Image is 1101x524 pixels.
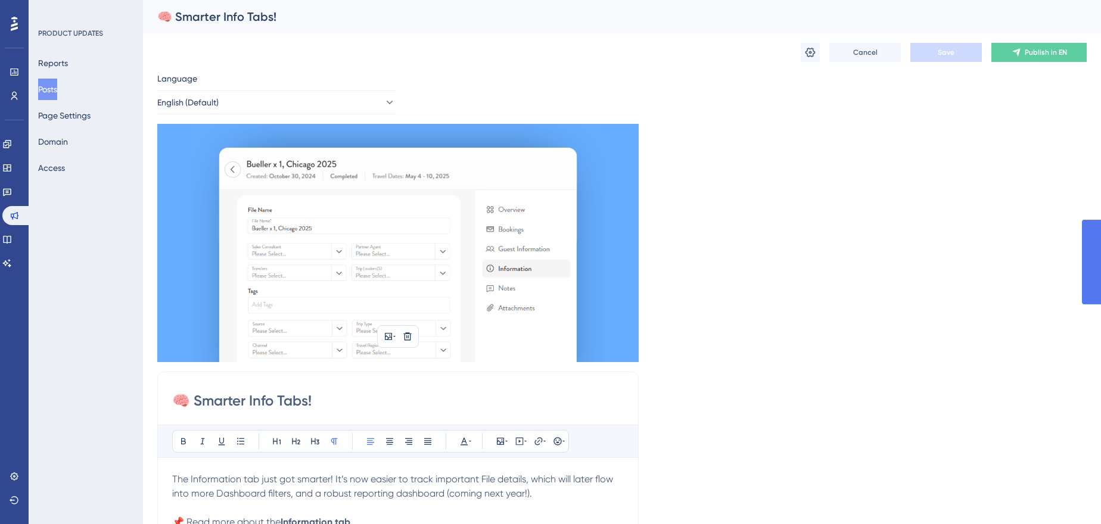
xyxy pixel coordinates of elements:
span: The Information tab just got smarter! It’s now easier to track important File details, which will... [172,473,615,499]
span: Cancel [853,48,878,57]
span: Language [157,71,197,86]
span: Save [938,48,954,57]
input: Post Title [172,391,624,410]
button: Publish in EN [991,43,1087,62]
iframe: UserGuiding AI Assistant Launcher [1051,477,1087,513]
span: English (Default) [157,95,219,110]
div: PRODUCT UPDATES [38,29,103,38]
img: file-1760126822065.png [157,124,639,362]
button: Save [910,43,982,62]
div: 🧠 Smarter Info Tabs! [157,8,1057,25]
button: Access [38,157,65,179]
button: Reports [38,52,68,74]
button: Posts [38,79,57,100]
button: Page Settings [38,105,91,126]
button: Domain [38,131,68,152]
span: Publish in EN [1025,48,1067,57]
button: Cancel [829,43,901,62]
button: English (Default) [157,91,396,114]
